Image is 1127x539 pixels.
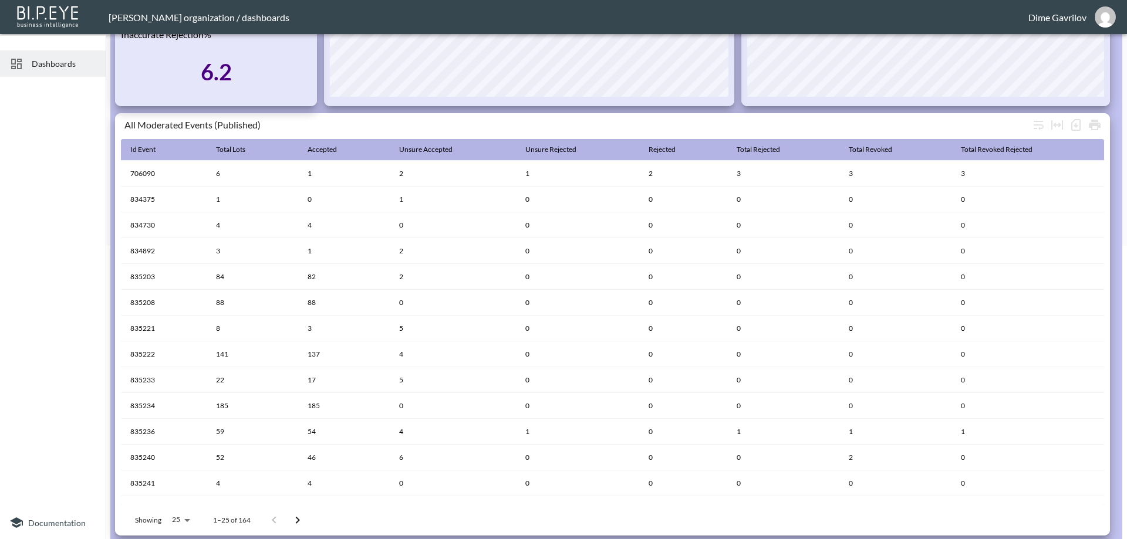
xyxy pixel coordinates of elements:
[727,161,839,187] th: 3
[839,470,951,496] th: 0
[516,341,639,367] th: 0
[839,419,951,445] th: 1
[516,212,639,238] th: 0
[216,143,261,157] span: Total Lots
[1028,12,1086,23] div: Dime Gavrilov
[951,161,1104,187] th: 3
[298,341,390,367] th: 137
[516,316,639,341] th: 0
[298,264,390,290] th: 82
[951,419,1104,445] th: 1
[207,264,298,290] th: 84
[207,496,298,522] th: 106
[207,290,298,316] th: 88
[115,29,317,47] div: Inaccurate Rejection%
[639,470,727,496] th: 0
[390,161,516,187] th: 2
[298,393,390,419] th: 185
[207,470,298,496] th: 4
[727,367,839,393] th: 0
[298,445,390,470] th: 46
[516,238,639,264] th: 0
[727,470,839,496] th: 0
[207,238,298,264] th: 3
[1048,116,1067,134] div: Toggle table layout between fixed and auto (default: auto)
[727,341,839,367] th: 0
[390,393,516,419] th: 0
[525,143,576,157] div: Unsure Rejected
[390,341,516,367] th: 4
[390,290,516,316] th: 0
[737,143,795,157] span: Total Rejected
[639,161,727,187] th: 2
[121,393,207,419] th: 835234
[951,238,1104,264] th: 0
[516,264,639,290] th: 0
[130,143,156,157] div: Id Event
[121,187,207,212] th: 834375
[727,316,839,341] th: 0
[951,445,1104,470] th: 0
[213,515,251,525] p: 1–25 of 164
[121,316,207,341] th: 835221
[849,143,907,157] span: Total Revoked
[15,3,82,29] img: bipeye-logo
[399,143,453,157] div: Unsure Accepted
[1067,116,1085,134] div: Number of rows selected for download: 164
[951,470,1104,496] th: 0
[839,187,951,212] th: 0
[286,509,309,532] button: Go to next page
[727,212,839,238] th: 0
[737,143,780,157] div: Total Rejected
[639,341,727,367] th: 0
[135,515,161,525] p: Showing
[390,470,516,496] th: 0
[390,264,516,290] th: 2
[390,367,516,393] th: 5
[951,496,1104,522] th: 0
[727,187,839,212] th: 0
[207,393,298,419] th: 185
[951,290,1104,316] th: 0
[639,187,727,212] th: 0
[121,470,207,496] th: 835241
[516,419,639,445] th: 1
[727,238,839,264] th: 0
[961,143,1032,157] div: Total Revoked Rejected
[639,496,727,522] th: 0
[390,212,516,238] th: 0
[951,367,1104,393] th: 0
[121,264,207,290] th: 835203
[207,445,298,470] th: 52
[207,316,298,341] th: 8
[298,419,390,445] th: 54
[839,445,951,470] th: 2
[639,290,727,316] th: 0
[308,143,352,157] span: Accepted
[207,187,298,212] th: 1
[951,212,1104,238] th: 0
[121,341,207,367] th: 835222
[121,367,207,393] th: 835233
[124,119,1029,130] div: All Moderated Events (Published)
[298,316,390,341] th: 3
[639,238,727,264] th: 0
[390,238,516,264] th: 2
[298,238,390,264] th: 1
[390,187,516,212] th: 1
[1086,3,1124,31] button: dime@mutualart.com
[390,496,516,522] th: 5
[216,143,245,157] div: Total Lots
[1029,116,1048,134] div: Wrap text
[839,161,951,187] th: 3
[839,238,951,264] th: 0
[516,187,639,212] th: 0
[166,512,194,527] div: 25
[839,496,951,522] th: 0
[109,12,1028,23] div: [PERSON_NAME] organization / dashboards
[951,393,1104,419] th: 0
[727,445,839,470] th: 0
[121,238,207,264] th: 834892
[525,143,592,157] span: Unsure Rejected
[516,161,639,187] th: 1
